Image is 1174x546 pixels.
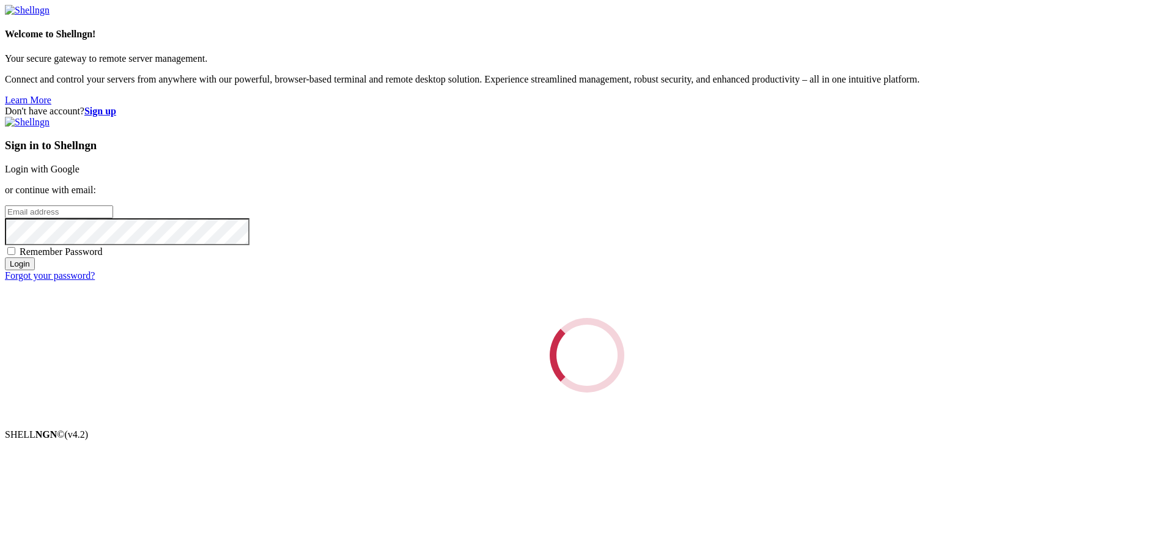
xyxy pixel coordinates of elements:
span: 4.2.0 [65,429,89,440]
img: Shellngn [5,117,50,128]
p: Your secure gateway to remote server management. [5,53,1169,64]
a: Login with Google [5,164,79,174]
a: Learn More [5,95,51,105]
input: Login [5,257,35,270]
b: NGN [35,429,57,440]
p: Connect and control your servers from anywhere with our powerful, browser-based terminal and remo... [5,74,1169,85]
span: Remember Password [20,246,103,257]
a: Forgot your password? [5,270,95,281]
span: SHELL © [5,429,88,440]
input: Remember Password [7,247,15,255]
div: Don't have account? [5,106,1169,117]
h3: Sign in to Shellngn [5,139,1169,152]
p: or continue with email: [5,185,1169,196]
h4: Welcome to Shellngn! [5,29,1169,40]
div: Loading... [536,304,639,407]
a: Sign up [84,106,116,116]
input: Email address [5,205,113,218]
img: Shellngn [5,5,50,16]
